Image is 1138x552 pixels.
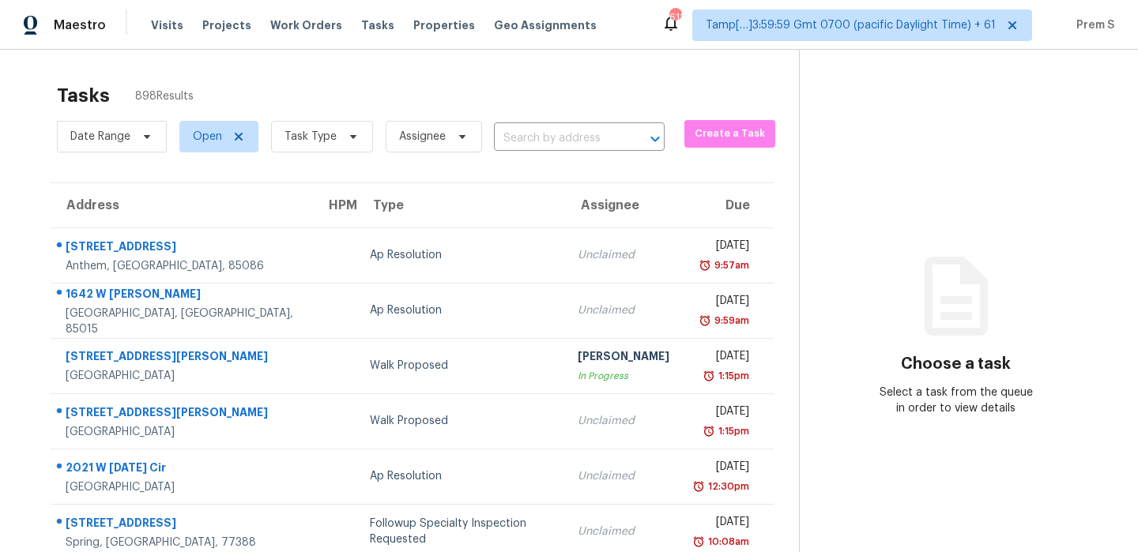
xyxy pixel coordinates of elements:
th: Type [357,183,565,227]
span: Create a Task [692,125,767,143]
div: [DATE] [695,348,749,368]
div: [GEOGRAPHIC_DATA], [GEOGRAPHIC_DATA], 85015 [66,306,300,337]
div: 1:15pm [715,423,749,439]
div: Unclaimed [578,413,669,429]
h2: Tasks [57,88,110,103]
div: Select a task from the queue in order to view details [878,385,1034,416]
span: Projects [202,17,251,33]
div: [STREET_ADDRESS][PERSON_NAME] [66,404,300,424]
div: 9:59am [711,313,749,329]
span: Maestro [54,17,106,33]
img: Overdue Alarm Icon [703,423,715,439]
div: Ap Resolution [370,247,552,263]
span: Tamp[…]3:59:59 Gmt 0700 (pacific Daylight Time) + 61 [706,17,996,33]
div: Spring, [GEOGRAPHIC_DATA], 77388 [66,535,300,550]
img: Overdue Alarm Icon [692,479,705,494]
div: 2021 W [DATE] Cir [66,460,300,479]
th: HPM [313,183,357,227]
span: Visits [151,17,183,33]
div: Anthem, [GEOGRAPHIC_DATA], 85086 [66,258,300,274]
span: Work Orders [270,17,342,33]
span: Properties [413,17,475,33]
div: Ap Resolution [370,468,552,484]
div: [DATE] [695,514,749,534]
div: [DATE] [695,404,749,423]
div: 10:08am [705,534,749,550]
div: 9:57am [711,257,749,273]
span: Task Type [284,129,337,145]
h3: Choose a task [901,356,1011,372]
div: 611 [669,9,680,25]
span: Geo Assignments [494,17,597,33]
div: Walk Proposed [370,358,552,374]
div: 1642 W [PERSON_NAME] [66,286,300,306]
span: Date Range [70,129,130,145]
span: Tasks [361,20,394,31]
div: 1:15pm [715,368,749,384]
span: Assignee [399,129,446,145]
div: 12:30pm [705,479,749,494]
div: [GEOGRAPHIC_DATA] [66,368,300,384]
div: In Progress [578,368,669,384]
button: Open [644,128,666,150]
div: [GEOGRAPHIC_DATA] [66,479,300,495]
div: [DATE] [695,293,749,313]
div: Unclaimed [578,524,669,539]
div: Walk Proposed [370,413,552,429]
div: [STREET_ADDRESS] [66,238,300,258]
button: Create a Task [684,120,775,148]
input: Search by address [494,126,620,151]
div: [DATE] [695,238,749,257]
div: [STREET_ADDRESS][PERSON_NAME] [66,348,300,368]
th: Assignee [565,183,682,227]
div: Followup Specialty Inspection Requested [370,516,552,547]
th: Address [51,183,313,227]
img: Overdue Alarm Icon [692,534,705,550]
div: Unclaimed [578,247,669,263]
div: Unclaimed [578,468,669,484]
div: [GEOGRAPHIC_DATA] [66,424,300,440]
img: Overdue Alarm Icon [699,257,711,273]
img: Overdue Alarm Icon [703,368,715,384]
div: Ap Resolution [370,302,552,318]
th: Due [682,183,774,227]
div: [DATE] [695,459,749,479]
div: [STREET_ADDRESS] [66,515,300,535]
span: Open [193,129,222,145]
div: Unclaimed [578,302,669,318]
div: [PERSON_NAME] [578,348,669,368]
span: Prem S [1070,17,1114,33]
img: Overdue Alarm Icon [699,313,711,329]
span: 898 Results [135,88,194,104]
